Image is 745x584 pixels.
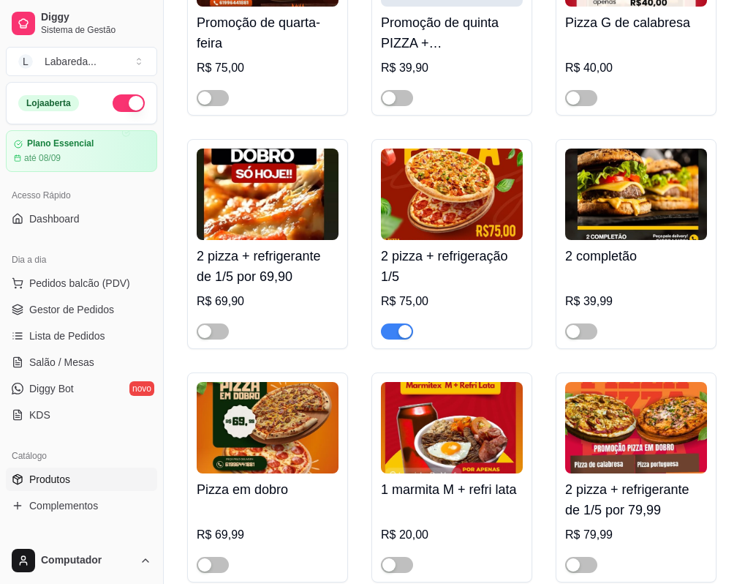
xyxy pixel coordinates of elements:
span: KDS [29,408,50,422]
div: R$ 39,99 [565,293,707,310]
span: L [18,54,33,69]
a: Lista de Pedidos [6,324,157,348]
button: Computador [6,543,157,578]
a: DiggySistema de Gestão [6,6,157,41]
a: Plano Essencialaté 08/09 [6,130,157,172]
span: Lista de Pedidos [29,329,105,343]
h4: 2 pizza + refrigerante de 1/5 por 69,90 [197,246,339,287]
h4: Pizza em dobro [197,479,339,500]
article: até 08/09 [24,152,61,164]
div: Loja aberta [18,95,79,111]
h4: 2 pizza + refrigeração 1/5 [381,246,523,287]
div: R$ 40,00 [565,59,707,77]
a: Gestor de Pedidos [6,298,157,321]
img: product-image [381,382,523,473]
article: Plano Essencial [27,138,94,149]
span: Salão / Mesas [29,355,94,370]
img: product-image [197,149,339,240]
h4: 1 marmita M + refri lata [381,479,523,500]
span: Gestor de Pedidos [29,302,114,317]
span: Pedidos balcão (PDV) [29,276,130,291]
img: product-image [565,382,707,473]
div: R$ 69,90 [197,293,339,310]
a: Produtos [6,468,157,491]
a: Diggy Botnovo [6,377,157,400]
a: KDS [6,403,157,427]
img: product-image [381,149,523,240]
div: R$ 79,99 [565,526,707,544]
h4: 2 completão [565,246,707,266]
h4: Promoção de quinta PIZZA + REFRIGERANTE 1/5 [381,12,523,53]
a: Dashboard [6,207,157,231]
span: Computador [41,554,134,567]
h4: Promoção de quarta-feira [197,12,339,53]
div: Labareda ... [45,54,97,69]
div: R$ 20,00 [381,526,523,544]
div: R$ 75,00 [381,293,523,310]
span: Diggy Bot [29,381,74,396]
button: Pedidos balcão (PDV) [6,272,157,295]
a: Salão / Mesas [6,351,157,374]
div: R$ 75,00 [197,59,339,77]
button: Alterar Status [113,94,145,112]
div: R$ 39,90 [381,59,523,77]
a: Complementos [6,494,157,517]
div: Catálogo [6,444,157,468]
img: product-image [197,382,339,473]
span: Complementos [29,498,98,513]
h4: Pizza G de calabresa [565,12,707,33]
span: Dashboard [29,211,80,226]
div: Dia a dia [6,248,157,272]
span: Sistema de Gestão [41,24,151,36]
div: R$ 69,99 [197,526,339,544]
span: Produtos [29,472,70,487]
button: Select a team [6,47,157,76]
span: Diggy [41,11,151,24]
img: product-image [565,149,707,240]
h4: 2 pizza + refrigerante de 1/5 por 79,99 [565,479,707,520]
div: Acesso Rápido [6,184,157,207]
